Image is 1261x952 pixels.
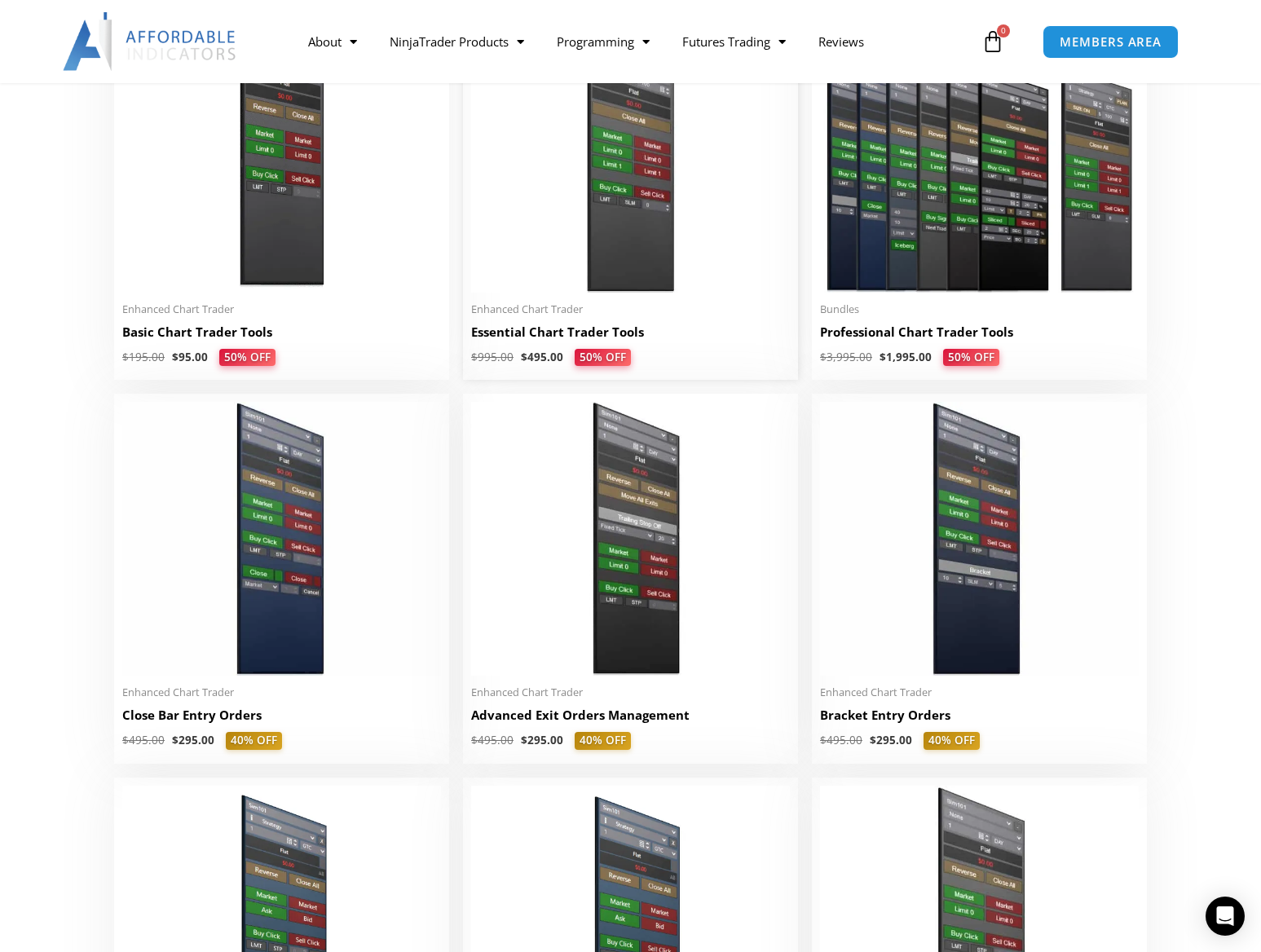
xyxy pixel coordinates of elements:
span: $ [820,733,827,747]
span: 40% OFF [575,732,631,750]
a: MEMBERS AREA [1043,25,1179,59]
span: $ [521,733,527,747]
h2: Essential Chart Trader Tools [471,324,790,341]
span: 40% OFF [226,732,282,750]
span: $ [172,733,179,747]
h2: Bracket Entry Orders [820,707,1139,724]
a: Close Bar Entry Orders [122,707,441,732]
bdi: 995.00 [471,350,514,364]
a: Programming [540,23,666,60]
bdi: 3,995.00 [820,350,872,364]
a: Essential Chart Trader Tools [471,324,790,349]
img: BasicTools [122,19,441,293]
img: AdvancedStopLossMgmt [471,402,790,676]
nav: Menu [292,23,978,60]
h2: Advanced Exit Orders Management [471,707,790,724]
span: 0 [997,24,1010,37]
bdi: 495.00 [471,733,514,747]
span: $ [471,350,478,364]
span: $ [471,733,478,747]
img: ProfessionalToolsBundlePage [820,19,1139,293]
a: Advanced Exit Orders Management [471,707,790,732]
a: NinjaTrader Products [373,23,540,60]
span: $ [172,350,179,364]
span: Enhanced Chart Trader [820,685,1139,699]
span: $ [122,350,129,364]
a: Reviews [802,23,880,60]
span: $ [521,350,527,364]
a: About [292,23,373,60]
bdi: 295.00 [172,733,214,747]
span: Enhanced Chart Trader [122,685,441,699]
img: Essential Chart Trader Tools [471,19,790,293]
span: $ [880,350,886,364]
span: 40% OFF [924,732,980,750]
bdi: 495.00 [122,733,165,747]
div: Open Intercom Messenger [1206,897,1245,936]
span: 50% OFF [219,349,276,367]
img: BracketEntryOrders [820,402,1139,676]
h2: Professional Chart Trader Tools [820,324,1139,341]
bdi: 495.00 [521,350,563,364]
span: Enhanced Chart Trader [471,302,790,316]
span: $ [820,350,827,364]
img: LogoAI | Affordable Indicators – NinjaTrader [63,12,238,71]
bdi: 195.00 [122,350,165,364]
span: 50% OFF [943,349,999,367]
h2: Basic Chart Trader Tools [122,324,441,341]
span: 50% OFF [575,349,631,367]
h2: Close Bar Entry Orders [122,707,441,724]
span: $ [870,733,876,747]
a: Futures Trading [666,23,802,60]
bdi: 295.00 [521,733,563,747]
a: Professional Chart Trader Tools [820,324,1139,349]
a: Basic Chart Trader Tools [122,324,441,349]
span: Bundles [820,302,1139,316]
a: 0 [957,18,1029,65]
span: MEMBERS AREA [1060,36,1162,48]
img: CloseBarOrders [122,402,441,676]
bdi: 295.00 [870,733,912,747]
bdi: 1,995.00 [880,350,932,364]
bdi: 95.00 [172,350,208,364]
span: Enhanced Chart Trader [122,302,441,316]
span: Enhanced Chart Trader [471,685,790,699]
span: $ [122,733,129,747]
a: Bracket Entry Orders [820,707,1139,732]
bdi: 495.00 [820,733,862,747]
